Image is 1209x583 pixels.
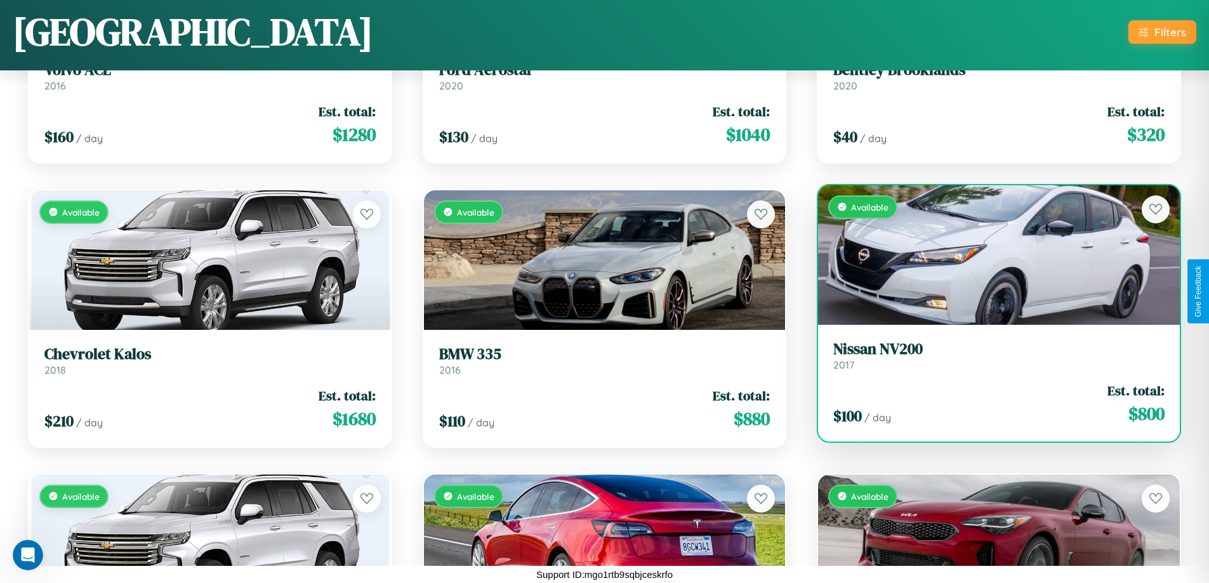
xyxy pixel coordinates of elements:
span: Est. total: [713,386,770,405]
span: $ 160 [44,126,74,147]
span: $ 210 [44,410,74,431]
span: Est. total: [1107,102,1165,121]
span: / day [76,132,103,145]
span: 2016 [44,79,66,92]
button: Filters [1128,20,1196,44]
h3: BMW 335 [439,345,770,364]
span: $ 100 [833,405,862,426]
a: Chevrolet Kalos2018 [44,345,376,376]
span: / day [864,411,891,424]
span: Est. total: [713,102,770,121]
span: Available [457,491,494,502]
a: Ford Aerostar2020 [439,61,770,92]
span: 2018 [44,364,66,376]
span: $ 130 [439,126,468,147]
span: $ 1040 [726,122,770,147]
iframe: Intercom live chat [13,540,43,570]
h1: [GEOGRAPHIC_DATA] [13,6,373,58]
span: Est. total: [1107,381,1165,400]
a: Bentley Brooklands2020 [833,61,1165,92]
div: Give Feedback [1194,266,1203,317]
a: Volvo ACL2016 [44,61,376,92]
span: Available [62,491,100,502]
h3: Ford Aerostar [439,61,770,79]
span: 2016 [439,364,461,376]
h3: Bentley Brooklands [833,61,1165,79]
span: $ 320 [1127,122,1165,147]
span: Est. total: [319,102,376,121]
span: 2017 [833,358,854,371]
h3: Nissan NV200 [833,340,1165,358]
span: $ 1280 [333,122,376,147]
span: $ 880 [734,406,770,431]
span: / day [471,132,498,145]
span: Available [62,207,100,218]
h3: Chevrolet Kalos [44,345,376,364]
h3: Volvo ACL [44,61,376,79]
span: Available [851,491,889,502]
a: BMW 3352016 [439,345,770,376]
span: $ 110 [439,410,465,431]
p: Support ID: mgo1rtb9sqbjceskrfo [536,566,673,583]
span: $ 1680 [333,406,376,431]
span: 2020 [439,79,463,92]
span: / day [468,416,494,429]
span: $ 800 [1128,401,1165,426]
span: 2020 [833,79,857,92]
span: / day [76,416,103,429]
div: Filters [1154,25,1186,39]
span: Available [851,202,889,213]
a: Nissan NV2002017 [833,340,1165,371]
span: Est. total: [319,386,376,405]
span: Available [457,207,494,218]
span: / day [860,132,887,145]
span: $ 40 [833,126,857,147]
